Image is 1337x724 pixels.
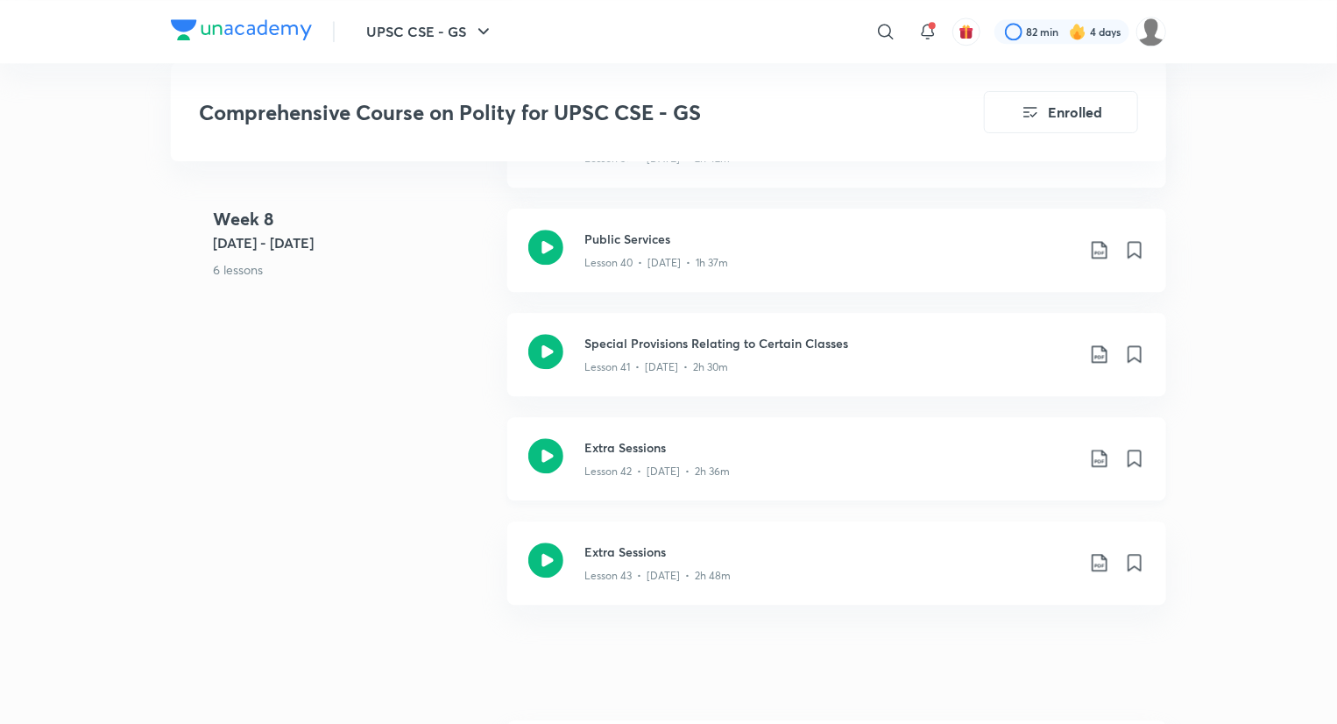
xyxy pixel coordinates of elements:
[507,522,1166,626] a: Extra SessionsLesson 43 • [DATE] • 2h 48m
[584,568,731,584] p: Lesson 43 • [DATE] • 2h 48m
[584,464,730,479] p: Lesson 42 • [DATE] • 2h 36m
[213,206,493,232] h4: Week 8
[1069,23,1086,40] img: streak
[959,24,974,39] img: avatar
[1136,17,1166,46] img: Amrendra sharma
[507,313,1166,417] a: Special Provisions Relating to Certain ClassesLesson 41 • [DATE] • 2h 30m
[356,14,505,49] button: UPSC CSE - GS
[584,438,1075,457] h3: Extra Sessions
[584,255,728,271] p: Lesson 40 • [DATE] • 1h 37m
[984,91,1138,133] button: Enrolled
[213,260,493,279] p: 6 lessons
[213,232,493,253] h5: [DATE] - [DATE]
[507,209,1166,313] a: Public ServicesLesson 40 • [DATE] • 1h 37m
[584,334,1075,352] h3: Special Provisions Relating to Certain Classes
[171,19,312,40] img: Company Logo
[584,230,1075,248] h3: Public Services
[507,417,1166,522] a: Extra SessionsLesson 42 • [DATE] • 2h 36m
[199,100,885,125] h3: Comprehensive Course on Polity for UPSC CSE - GS
[584,543,1075,561] h3: Extra Sessions
[171,19,312,45] a: Company Logo
[584,359,728,375] p: Lesson 41 • [DATE] • 2h 30m
[952,18,980,46] button: avatar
